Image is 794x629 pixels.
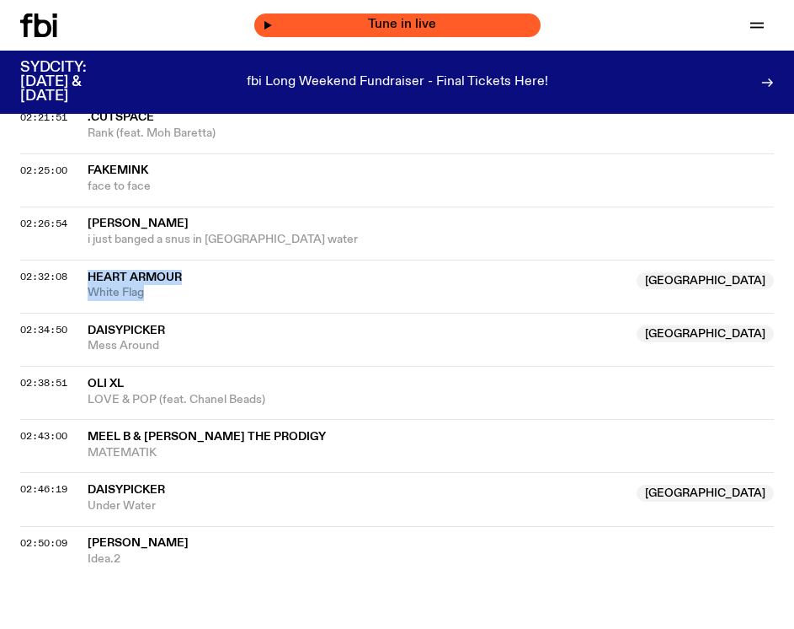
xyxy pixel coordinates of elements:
span: Idea.2 [88,551,774,567]
span: face to face [88,179,774,195]
button: On Air[DATE] Overhang with [PERSON_NAME][DATE] Overhang with [PERSON_NAME]Tune in live [254,13,541,37]
span: [GEOGRAPHIC_DATA] [637,272,774,289]
span: 02:21:51 [20,110,67,124]
span: 02:50:09 [20,536,67,550]
span: .cutspace [88,111,154,123]
span: 02:34:50 [20,323,67,336]
button: 02:46:19 [20,485,67,494]
button: 02:32:08 [20,272,67,282]
h3: SYDCITY: [DATE] & [DATE] [20,61,128,104]
span: LOVE & POP (feat. Chanel Beads) [88,392,774,408]
span: Rank (feat. Moh Baretta) [88,126,774,142]
span: [PERSON_NAME] [88,218,189,229]
span: 02:32:08 [20,270,67,283]
span: i just banged a snus in [GEOGRAPHIC_DATA] water [88,232,774,248]
span: Heart Armour [88,271,182,283]
span: [PERSON_NAME] [88,537,189,549]
span: 02:46:19 [20,482,67,496]
span: Daisypicker [88,484,165,496]
button: 02:43:00 [20,432,67,441]
button: 02:38:51 [20,379,67,388]
span: Tune in live [273,19,532,31]
span: 02:26:54 [20,217,67,230]
span: MATEMATIK [88,445,774,461]
button: 02:50:09 [20,539,67,548]
span: fakemink [88,164,148,176]
span: 02:43:00 [20,429,67,443]
span: White Flag [88,285,626,301]
span: [GEOGRAPHIC_DATA] [637,485,774,502]
span: Mess Around [88,338,626,354]
button: 02:26:54 [20,219,67,228]
span: Daisypicker [88,325,165,336]
button: 02:25:00 [20,166,67,175]
span: Under Water [88,498,626,514]
p: fbi Long Weekend Fundraiser - Final Tickets Here! [247,75,548,90]
span: Meel B & [PERSON_NAME] The Prodigy [88,431,326,443]
span: 02:25:00 [20,164,67,177]
button: 02:21:51 [20,113,67,122]
span: 02:38:51 [20,376,67,390]
button: 02:34:50 [20,325,67,335]
span: [GEOGRAPHIC_DATA] [637,325,774,342]
span: Oli XL [88,378,124,390]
